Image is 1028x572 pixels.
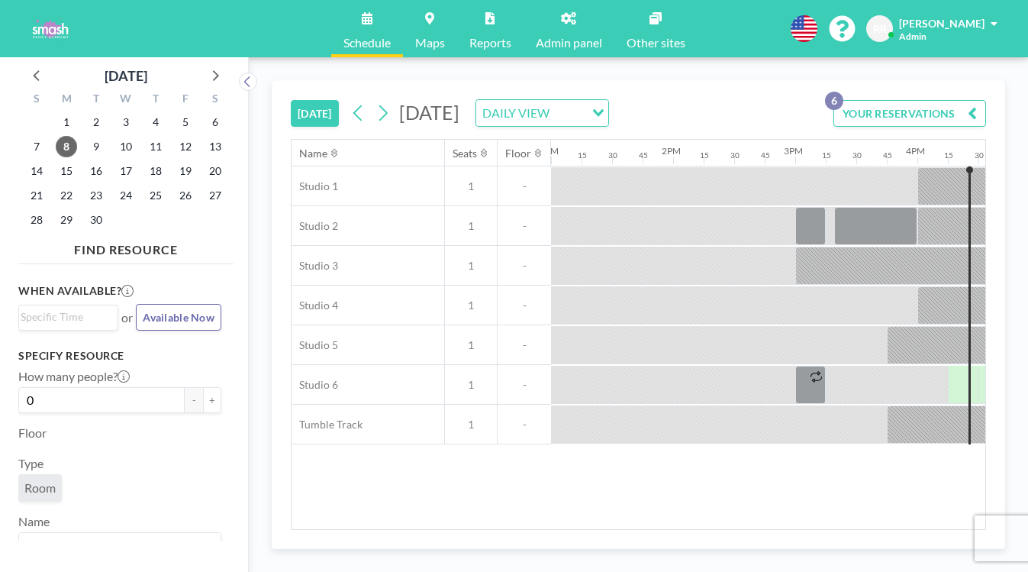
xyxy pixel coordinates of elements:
button: - [185,387,203,413]
span: Sunday, September 14, 2025 [26,160,47,182]
span: Tuesday, September 23, 2025 [85,185,107,206]
input: Search for option [21,536,212,556]
span: 1 [445,418,497,431]
span: Other sites [627,37,685,49]
span: [PERSON_NAME] [899,17,984,30]
div: 4PM [906,145,925,157]
span: - [498,378,551,392]
span: - [498,179,551,193]
button: + [203,387,221,413]
div: Search for option [476,100,608,126]
span: Studio 1 [292,179,338,193]
span: Tumble Track [292,418,363,431]
img: organization-logo [24,14,76,44]
div: W [111,90,141,110]
span: - [498,219,551,233]
span: Studio 2 [292,219,338,233]
span: Wednesday, September 10, 2025 [115,136,137,157]
div: 15 [700,150,709,160]
div: Seats [453,147,477,160]
div: [DATE] [105,65,147,86]
span: Sunday, September 28, 2025 [26,209,47,231]
span: Wednesday, September 24, 2025 [115,185,137,206]
div: Search for option [19,533,221,559]
span: Sunday, September 21, 2025 [26,185,47,206]
span: Thursday, September 11, 2025 [145,136,166,157]
span: Thursday, September 4, 2025 [145,111,166,133]
div: S [200,90,230,110]
label: Floor [18,425,47,441]
span: Thursday, September 18, 2025 [145,160,166,182]
p: 6 [825,92,843,110]
span: Wednesday, September 17, 2025 [115,160,137,182]
span: Tuesday, September 2, 2025 [85,111,107,133]
span: 1 [445,338,497,352]
span: Room [24,480,56,496]
span: Saturday, September 13, 2025 [205,136,226,157]
div: Name [299,147,327,160]
button: YOUR RESERVATIONS6 [833,100,986,127]
label: Type [18,456,44,471]
span: Studio 6 [292,378,338,392]
span: Saturday, September 27, 2025 [205,185,226,206]
div: 3PM [784,145,803,157]
span: 1 [445,299,497,312]
div: 30 [608,150,617,160]
div: 15 [944,150,953,160]
span: Schedule [343,37,391,49]
span: Tuesday, September 16, 2025 [85,160,107,182]
div: 2PM [662,145,681,157]
span: Studio 4 [292,299,338,312]
span: Studio 3 [292,259,338,273]
span: 1 [445,259,497,273]
input: Search for option [21,309,109,325]
div: 30 [852,150,862,160]
span: Monday, September 15, 2025 [56,160,77,182]
span: Friday, September 5, 2025 [175,111,196,133]
div: 30 [975,150,984,160]
span: - [498,338,551,352]
div: T [140,90,170,110]
span: Wednesday, September 3, 2025 [115,111,137,133]
div: 30 [730,150,740,160]
h4: FIND RESOURCE [18,236,234,257]
span: Thursday, September 25, 2025 [145,185,166,206]
div: Floor [505,147,531,160]
span: Monday, September 29, 2025 [56,209,77,231]
span: Reports [469,37,511,49]
div: 15 [822,150,831,160]
input: Search for option [554,103,583,123]
label: Name [18,514,50,529]
div: F [170,90,200,110]
span: Maps [415,37,445,49]
div: 15 [578,150,587,160]
span: Admin panel [536,37,602,49]
span: Tuesday, September 30, 2025 [85,209,107,231]
button: Available Now [136,304,221,331]
div: 45 [639,150,648,160]
span: Studio 5 [292,338,338,352]
span: Saturday, September 20, 2025 [205,160,226,182]
div: M [52,90,82,110]
span: [DATE] [399,101,459,124]
label: How many people? [18,369,130,384]
span: - [498,418,551,431]
span: 1 [445,378,497,392]
span: Admin [899,31,926,42]
span: Monday, September 22, 2025 [56,185,77,206]
span: - [498,299,551,312]
span: RR [873,22,887,36]
span: DAILY VIEW [479,103,553,123]
span: or [121,310,133,325]
span: 1 [445,179,497,193]
div: T [82,90,111,110]
span: Monday, September 8, 2025 [56,136,77,157]
div: S [22,90,52,110]
span: Sunday, September 7, 2025 [26,136,47,157]
div: 45 [883,150,892,160]
span: 1 [445,219,497,233]
h3: Specify resource [18,349,221,363]
span: Tuesday, September 9, 2025 [85,136,107,157]
span: Available Now [143,311,214,324]
span: - [498,259,551,273]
